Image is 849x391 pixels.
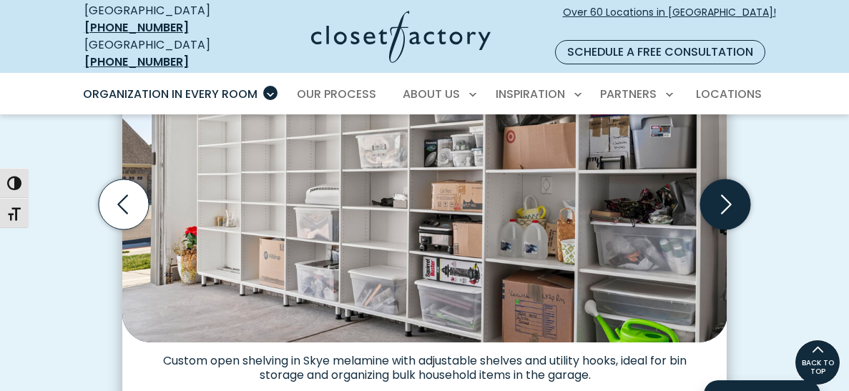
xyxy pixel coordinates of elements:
[600,86,657,102] span: Partners
[496,86,565,102] span: Inspiration
[93,174,154,235] button: Previous slide
[84,36,240,71] div: [GEOGRAPHIC_DATA]
[84,19,189,36] a: [PHONE_NUMBER]
[795,340,840,385] a: BACK TO TOP
[122,342,727,382] figcaption: Custom open shelving in Skye melamine with adjustable shelves and utility hooks, ideal for bin st...
[555,40,765,64] a: Schedule a Free Consultation
[297,86,376,102] span: Our Process
[563,5,776,35] span: Over 60 Locations in [GEOGRAPHIC_DATA]!
[311,11,491,63] img: Closet Factory Logo
[696,86,762,102] span: Locations
[695,174,756,235] button: Next slide
[73,74,777,114] nav: Primary Menu
[84,54,189,70] a: [PHONE_NUMBER]
[83,86,257,102] span: Organization in Every Room
[795,359,840,376] span: BACK TO TOP
[403,86,460,102] span: About Us
[84,2,240,36] div: [GEOGRAPHIC_DATA]
[122,27,727,342] img: Garage wall with full-height white cabinetry, open cubbies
